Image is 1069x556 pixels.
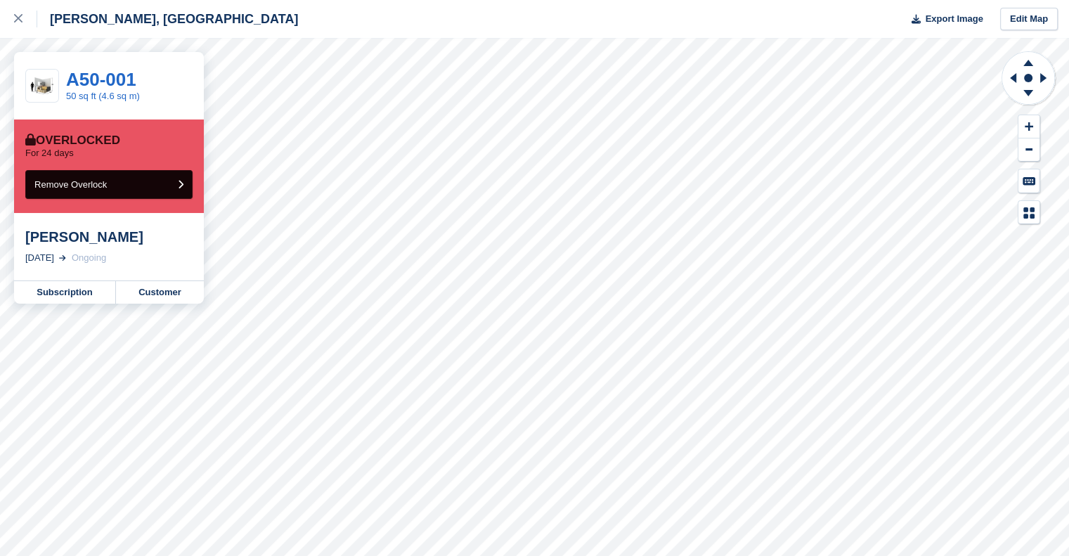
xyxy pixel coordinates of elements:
img: 50.jpg [26,74,58,98]
button: Zoom In [1018,115,1039,138]
div: [PERSON_NAME] [25,228,193,245]
button: Export Image [903,8,983,31]
button: Keyboard Shortcuts [1018,169,1039,193]
button: Map Legend [1018,201,1039,224]
a: A50-001 [66,69,136,90]
a: Customer [116,281,204,304]
div: [PERSON_NAME], [GEOGRAPHIC_DATA] [37,11,298,27]
p: For 24 days [25,148,74,159]
div: [DATE] [25,251,54,265]
a: Edit Map [1000,8,1058,31]
span: Export Image [925,12,983,26]
a: 50 sq ft (4.6 sq m) [66,91,140,101]
span: Remove Overlock [34,179,107,190]
div: Ongoing [72,251,106,265]
a: Subscription [14,281,116,304]
div: Overlocked [25,134,120,148]
button: Zoom Out [1018,138,1039,162]
button: Remove Overlock [25,170,193,199]
img: arrow-right-light-icn-cde0832a797a2874e46488d9cf13f60e5c3a73dbe684e267c42b8395dfbc2abf.svg [59,255,66,261]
